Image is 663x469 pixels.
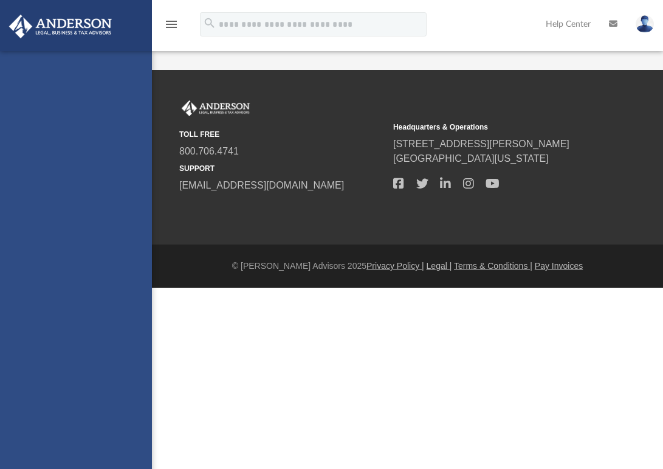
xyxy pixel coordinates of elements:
[366,261,424,271] a: Privacy Policy |
[179,180,344,190] a: [EMAIL_ADDRESS][DOMAIN_NAME]
[636,15,654,33] img: User Pic
[164,17,179,32] i: menu
[179,129,385,140] small: TOLL FREE
[203,16,216,30] i: search
[454,261,532,271] a: Terms & Conditions |
[393,122,599,133] small: Headquarters & Operations
[393,153,549,164] a: [GEOGRAPHIC_DATA][US_STATE]
[393,139,569,149] a: [STREET_ADDRESS][PERSON_NAME]
[164,23,179,32] a: menu
[179,100,252,116] img: Anderson Advisors Platinum Portal
[5,15,115,38] img: Anderson Advisors Platinum Portal
[152,260,663,273] div: © [PERSON_NAME] Advisors 2025
[427,261,452,271] a: Legal |
[179,163,385,174] small: SUPPORT
[535,261,583,271] a: Pay Invoices
[179,146,239,156] a: 800.706.4741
